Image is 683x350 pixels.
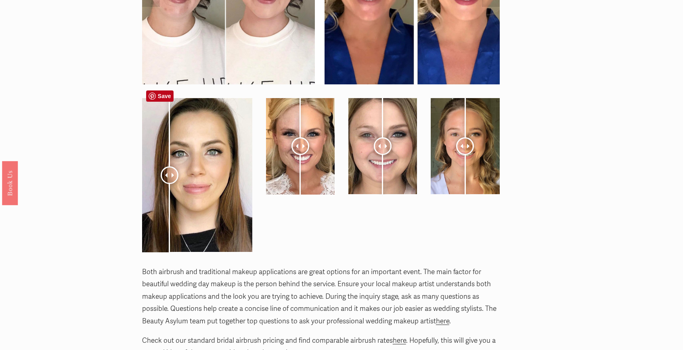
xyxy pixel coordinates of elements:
p: Both airbrush and traditional makeup applications are great options for an important event. The m... [142,266,500,328]
a: here [393,336,406,345]
a: Pin it! [146,90,174,102]
a: here [436,317,449,325]
a: Book Us [2,161,18,205]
